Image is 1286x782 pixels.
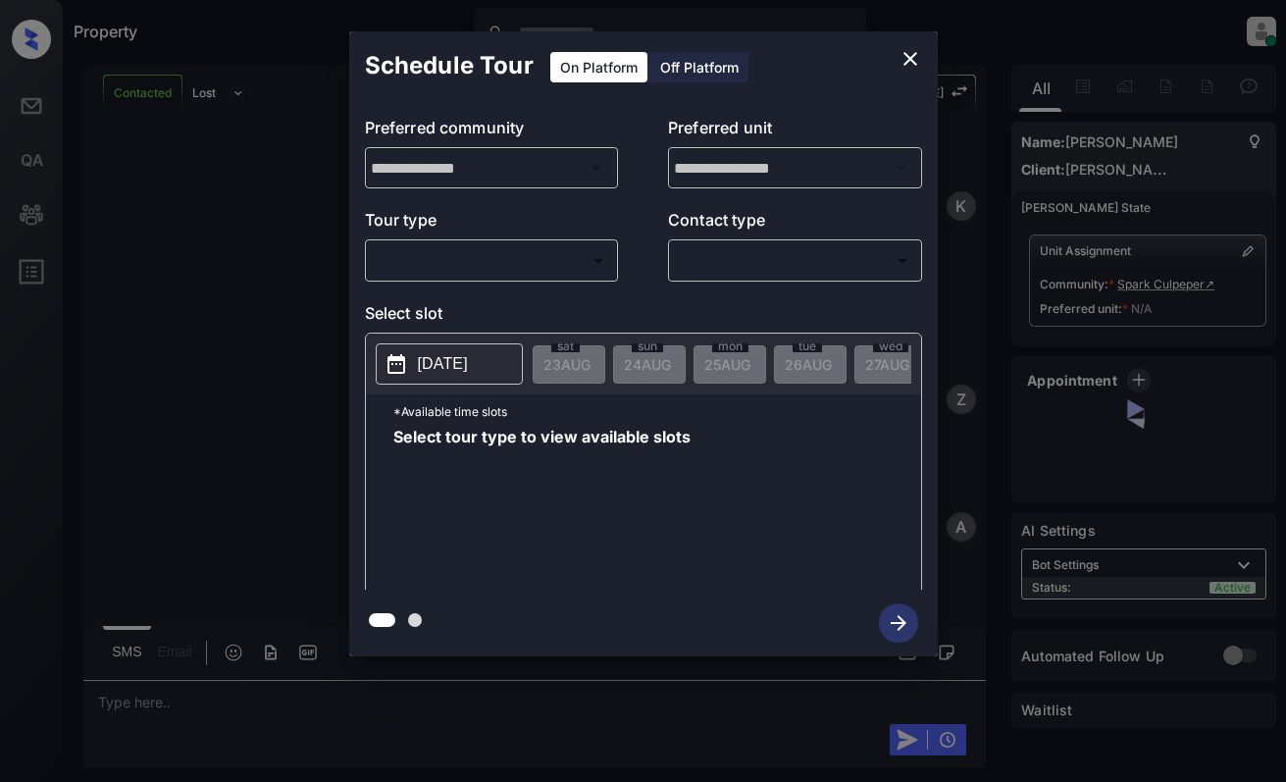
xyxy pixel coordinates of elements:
span: Select tour type to view available slots [393,429,691,586]
button: close [891,39,930,78]
p: Preferred community [365,116,619,147]
p: Contact type [668,208,922,239]
p: Preferred unit [668,116,922,147]
p: Select slot [365,301,922,333]
button: [DATE] [376,343,523,385]
p: *Available time slots [393,394,921,429]
p: [DATE] [418,352,468,376]
h2: Schedule Tour [349,31,549,100]
div: On Platform [550,52,647,82]
p: Tour type [365,208,619,239]
div: Off Platform [650,52,748,82]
